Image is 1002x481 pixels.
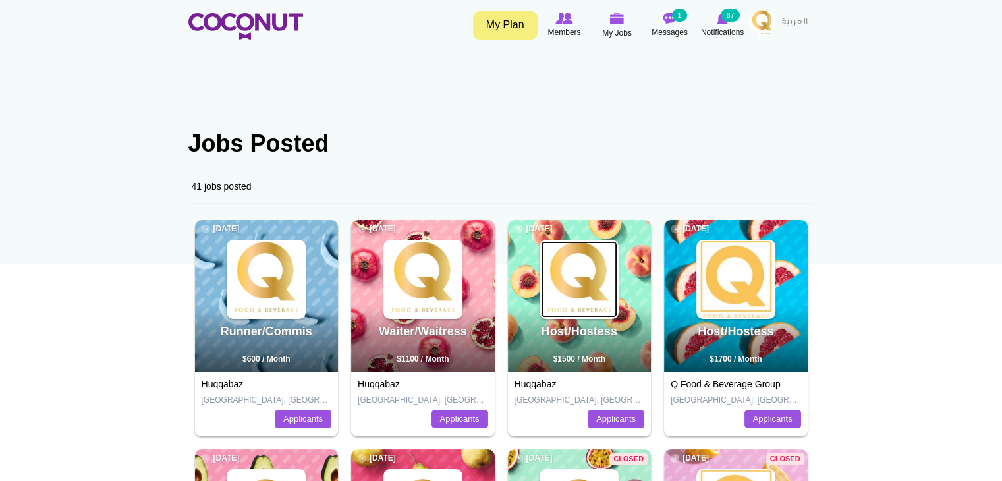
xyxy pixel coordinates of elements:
[542,325,617,338] a: Host/Hostess
[188,170,814,204] div: 41 jobs posted
[358,395,488,406] p: [GEOGRAPHIC_DATA], [GEOGRAPHIC_DATA]
[591,10,644,41] a: My Jobs My Jobs
[775,10,814,36] a: العربية
[188,130,814,157] h1: Jobs Posted
[275,410,331,428] a: Applicants
[431,410,488,428] a: Applicants
[515,379,557,389] a: Huqqabaz
[553,354,605,364] span: $1500 / Month
[515,395,645,406] p: [GEOGRAPHIC_DATA], [GEOGRAPHIC_DATA]
[671,223,709,235] span: [DATE]
[663,13,677,24] img: Messages
[698,325,773,338] a: Host/Hostess
[358,379,400,389] a: Huqqabaz
[358,223,396,235] span: [DATE]
[202,379,244,389] a: Huqqabaz
[671,453,709,464] span: [DATE]
[721,9,739,22] small: 67
[397,354,449,364] span: $1100 / Month
[242,354,291,364] span: $600 / Month
[672,9,686,22] small: 1
[541,241,617,318] img: Q Food & Beverage Group
[221,325,312,338] a: Runner/Commis
[228,241,304,318] img: Q Food & Beverage Group
[671,379,781,389] a: Q Food & Beverage Group
[588,410,644,428] a: Applicants
[202,223,240,235] span: [DATE]
[379,325,467,338] a: Waiter/Waitress
[610,13,625,24] img: My Jobs
[644,10,696,40] a: Messages Messages 1
[609,453,648,465] span: Closed
[717,13,728,24] img: Notifications
[696,10,749,40] a: Notifications Notifications 67
[515,453,553,464] span: [DATE]
[547,26,580,39] span: Members
[602,26,632,40] span: My Jobs
[385,241,461,318] img: Q Food & Beverage Group
[188,13,303,40] img: Home
[515,223,553,235] span: [DATE]
[202,453,240,464] span: [DATE]
[202,395,332,406] p: [GEOGRAPHIC_DATA], [GEOGRAPHIC_DATA]
[671,395,801,406] p: [GEOGRAPHIC_DATA], [GEOGRAPHIC_DATA]
[473,11,538,40] a: My Plan
[744,410,801,428] a: Applicants
[701,26,744,39] span: Notifications
[766,453,804,465] span: Closed
[358,453,396,464] span: [DATE]
[710,354,762,364] span: $1700 / Month
[538,10,591,40] a: Browse Members Members
[555,13,572,24] img: Browse Members
[652,26,688,39] span: Messages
